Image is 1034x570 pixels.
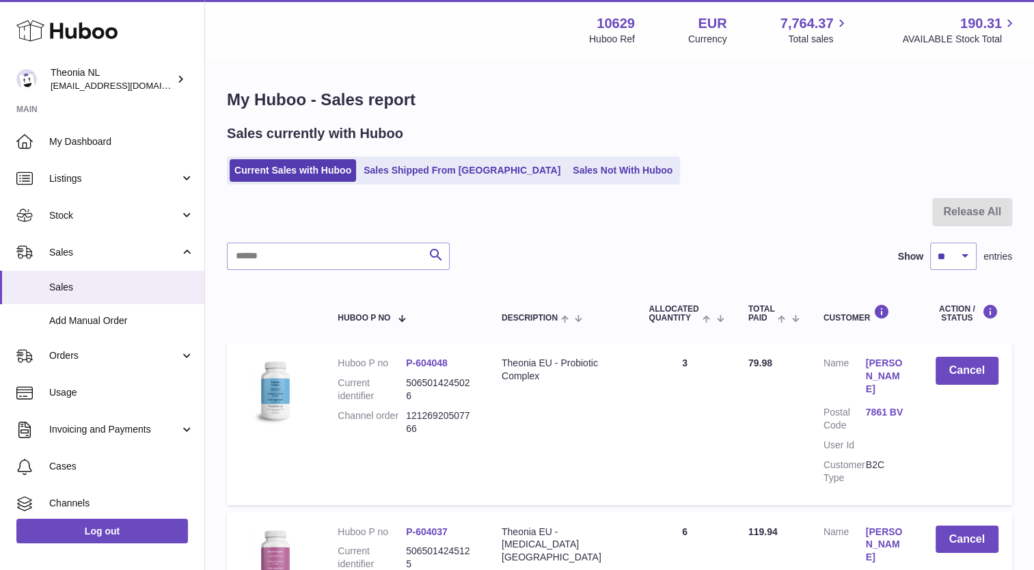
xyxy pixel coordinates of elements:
[866,357,908,396] a: [PERSON_NAME]
[338,377,406,403] dt: Current identifier
[568,159,677,182] a: Sales Not With Huboo
[983,250,1012,263] span: entries
[49,314,194,327] span: Add Manual Order
[589,33,635,46] div: Huboo Ref
[748,305,775,323] span: Total paid
[51,66,174,92] div: Theonia NL
[338,357,406,370] dt: Huboo P no
[49,172,180,185] span: Listings
[824,406,866,432] dt: Postal Code
[788,33,849,46] span: Total sales
[597,14,635,33] strong: 10629
[406,526,448,537] a: P-604037
[502,314,558,323] span: Description
[227,124,403,143] h2: Sales currently with Huboo
[49,281,194,294] span: Sales
[936,357,999,385] button: Cancel
[49,246,180,259] span: Sales
[635,343,734,504] td: 3
[338,526,406,539] dt: Huboo P no
[748,357,772,368] span: 79.98
[49,135,194,148] span: My Dashboard
[49,423,180,436] span: Invoicing and Payments
[406,377,474,403] dd: 5065014245026
[227,89,1012,111] h1: My Huboo - Sales report
[49,460,194,473] span: Cases
[241,357,309,425] img: 106291725893057.jpg
[780,14,849,46] a: 7,764.37 Total sales
[49,386,194,399] span: Usage
[688,33,727,46] div: Currency
[49,349,180,362] span: Orders
[824,439,866,452] dt: User Id
[16,519,188,543] a: Log out
[936,526,999,554] button: Cancel
[824,304,908,323] div: Customer
[748,526,778,537] span: 119.94
[338,314,390,323] span: Huboo P no
[49,497,194,510] span: Channels
[960,14,1002,33] span: 190.31
[866,459,908,485] dd: B2C
[902,14,1018,46] a: 190.31 AVAILABLE Stock Total
[16,69,37,90] img: info@wholesomegoods.eu
[649,305,699,323] span: ALLOCATED Quantity
[824,459,866,485] dt: Customer Type
[502,526,622,565] div: Theonia EU - [MEDICAL_DATA][GEOGRAPHIC_DATA]
[502,357,622,383] div: Theonia EU - Probiotic Complex
[824,526,866,568] dt: Name
[49,209,180,222] span: Stock
[359,159,565,182] a: Sales Shipped From [GEOGRAPHIC_DATA]
[230,159,356,182] a: Current Sales with Huboo
[898,250,923,263] label: Show
[866,406,908,419] a: 7861 BV
[780,14,834,33] span: 7,764.37
[338,409,406,435] dt: Channel order
[902,33,1018,46] span: AVAILABLE Stock Total
[866,526,908,565] a: [PERSON_NAME]
[406,357,448,368] a: P-604048
[406,409,474,435] dd: 12126920507766
[698,14,726,33] strong: EUR
[824,357,866,399] dt: Name
[936,304,999,323] div: Action / Status
[51,80,201,91] span: [EMAIL_ADDRESS][DOMAIN_NAME]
